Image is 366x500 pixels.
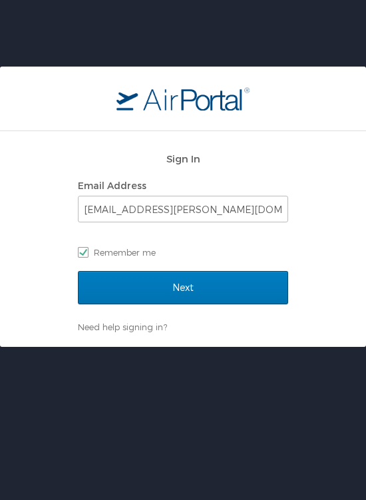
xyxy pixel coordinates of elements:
h2: Sign In [78,151,288,166]
a: Need help signing in? [78,322,167,332]
input: Next [78,271,288,304]
label: Email Address [78,180,146,191]
label: Remember me [78,242,288,262]
img: logo [116,87,250,111]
